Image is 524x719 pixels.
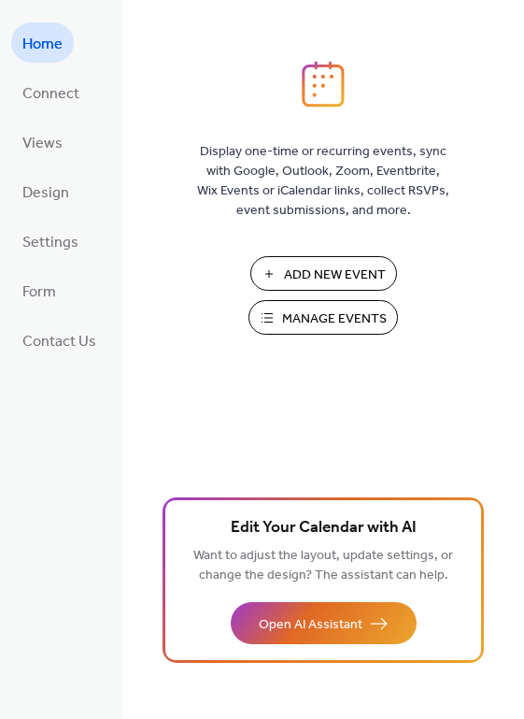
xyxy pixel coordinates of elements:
span: Edit Your Calendar with AI [231,515,417,541]
span: Home [22,30,63,59]
span: Form [22,278,56,307]
a: Settings [11,221,90,261]
a: Views [11,122,74,162]
a: Contact Us [11,320,107,360]
span: Want to adjust the layout, update settings, or change the design? The assistant can help. [193,543,453,588]
span: Views [22,129,63,158]
button: Add New Event [250,256,397,291]
span: Contact Us [22,327,96,356]
span: Open AI Assistant [259,615,362,635]
button: Manage Events [248,300,398,335]
a: Design [11,171,80,211]
img: logo_icon.svg [302,61,345,108]
span: Connect [22,79,79,108]
span: Design [22,179,69,208]
a: Home [11,22,74,63]
span: Settings [22,228,78,257]
span: Add New Event [284,266,386,285]
span: Display one-time or recurring events, sync with Google, Outlook, Zoom, Eventbrite, Wix Events or ... [197,142,449,221]
button: Open AI Assistant [231,602,417,644]
a: Connect [11,72,91,112]
span: Manage Events [282,309,387,329]
a: Form [11,270,67,310]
